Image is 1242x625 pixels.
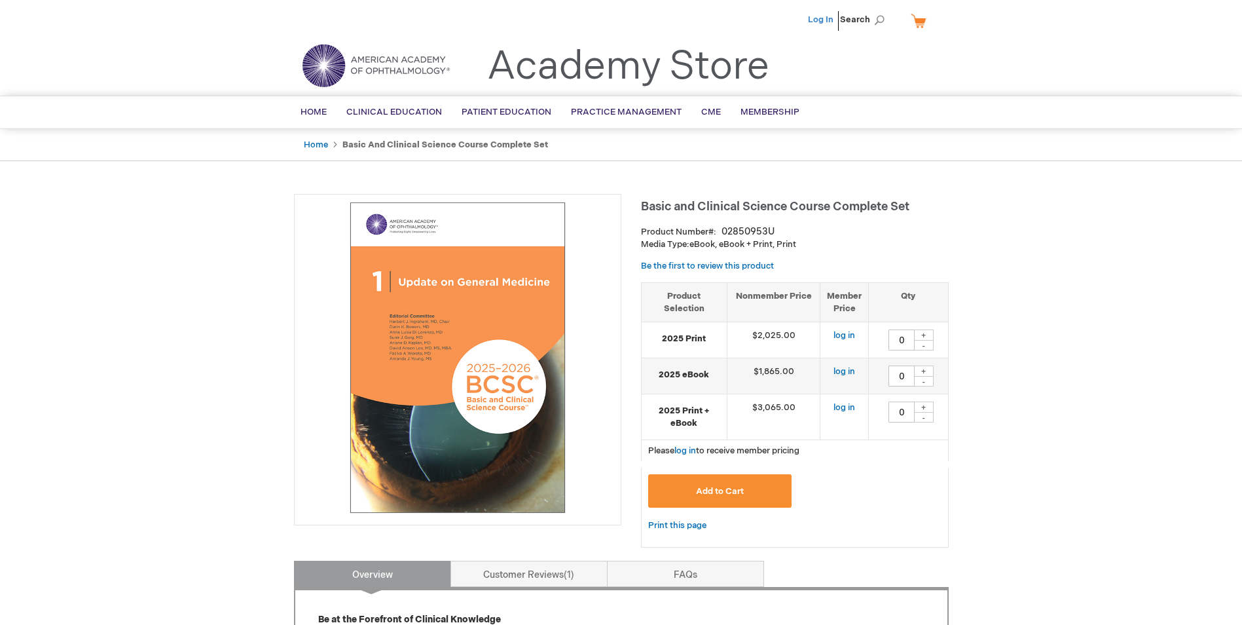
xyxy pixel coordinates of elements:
[301,201,614,514] img: Basic and Clinical Science Course Complete Set
[701,107,721,117] span: CME
[820,282,869,322] th: Member Price
[318,614,501,625] strong: Be at the Forefront of Clinical Knowledge
[833,366,855,377] a: log in
[727,322,820,358] td: $2,025.00
[342,140,548,150] strong: Basic and Clinical Science Course Complete Set
[648,474,792,508] button: Add to Cart
[914,330,934,341] div: +
[869,282,948,322] th: Qty
[914,402,934,413] div: +
[641,227,716,237] strong: Product Number
[727,282,820,322] th: Nonmember Price
[674,445,696,456] a: log in
[450,561,608,587] a: Customer Reviews1
[648,405,720,429] strong: 2025 Print + eBook
[642,282,727,322] th: Product Selection
[833,402,855,413] a: log in
[294,561,451,587] a: Overview
[648,333,720,345] strong: 2025 Print
[840,7,890,33] span: Search
[641,238,949,251] p: eBook, eBook + Print, Print
[641,239,689,250] strong: Media Type:
[914,340,934,350] div: -
[696,486,744,497] span: Add to Cart
[833,330,855,341] a: log in
[648,369,720,381] strong: 2025 eBook
[648,445,799,456] span: Please to receive member pricing
[462,107,551,117] span: Patient Education
[727,358,820,394] td: $1,865.00
[740,107,799,117] span: Membership
[571,107,682,117] span: Practice Management
[914,412,934,423] div: -
[607,561,764,587] a: FAQs
[721,225,775,238] div: 02850953U
[914,376,934,387] div: -
[304,140,328,150] a: Home
[914,366,934,377] div: +
[888,402,915,423] input: Qty
[346,107,442,117] span: Clinical Education
[641,200,909,214] span: Basic and Clinical Science Course Complete Set
[487,43,769,90] a: Academy Store
[564,569,574,580] span: 1
[648,518,706,534] a: Print this page
[301,107,327,117] span: Home
[888,366,915,387] input: Qty
[888,330,915,350] input: Qty
[641,261,774,271] a: Be the first to review this product
[727,394,820,440] td: $3,065.00
[808,14,833,25] a: Log In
